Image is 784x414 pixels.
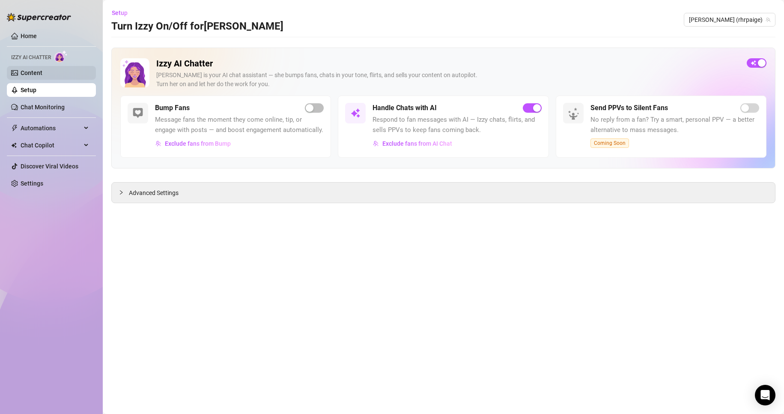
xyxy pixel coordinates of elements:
div: collapsed [119,188,129,197]
img: svg%3e [133,108,143,118]
span: collapsed [119,190,124,195]
span: Chat Copilot [21,138,81,152]
span: Advanced Settings [129,188,179,198]
a: Chat Monitoring [21,104,65,111]
img: svg%3e [350,108,361,118]
h5: Send PPVs to Silent Fans [590,103,668,113]
span: Exclude fans from Bump [165,140,231,147]
div: Open Intercom Messenger [755,385,775,405]
a: Discover Viral Videos [21,163,78,170]
span: team [766,17,771,22]
img: AI Chatter [54,50,68,63]
img: svg%3e [155,141,161,147]
span: Automations [21,121,81,135]
h5: Bump Fans [155,103,190,113]
a: Home [21,33,37,39]
a: Setup [21,87,36,93]
a: Content [21,69,42,76]
span: Respond to fan messages with AI — Izzy chats, flirts, and sells PPVs to keep fans coming back. [373,115,541,135]
div: [PERSON_NAME] is your AI chat assistant — she bumps fans, chats in your tone, flirts, and sells y... [156,71,740,89]
span: thunderbolt [11,125,18,132]
img: silent-fans-ppv-o-N6Mmdf.svg [568,108,581,121]
img: Izzy AI Chatter [120,58,149,87]
h2: Izzy AI Chatter [156,58,740,69]
button: Exclude fans from AI Chat [373,137,453,150]
img: Chat Copilot [11,142,17,148]
h3: Turn Izzy On/Off for [PERSON_NAME] [111,20,283,33]
span: Message fans the moment they come online, tip, or engage with posts — and boost engagement automa... [155,115,324,135]
img: svg%3e [373,141,379,147]
span: No reply from a fan? Try a smart, personal PPV — a better alternative to mass messages. [590,115,759,135]
span: Setup [112,9,128,16]
span: Exclude fans from AI Chat [382,140,452,147]
button: Exclude fans from Bump [155,137,231,150]
span: Izzy AI Chatter [11,54,51,62]
img: logo-BBDzfeDw.svg [7,13,71,21]
h5: Handle Chats with AI [373,103,437,113]
span: Coming Soon [590,138,629,148]
span: Paige (rhrpaige) [689,13,770,26]
button: Setup [111,6,134,20]
a: Settings [21,180,43,187]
